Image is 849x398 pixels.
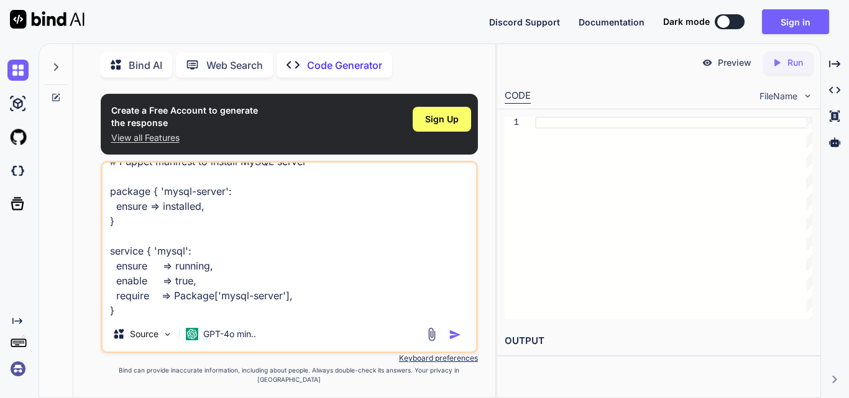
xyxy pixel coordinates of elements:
p: Keyboard preferences [101,353,478,363]
span: Documentation [579,17,645,27]
p: Web Search [206,58,263,73]
div: 1 [505,117,519,129]
p: View all Features [111,132,258,144]
button: Discord Support [489,16,560,29]
img: GPT-4o mini [186,328,198,340]
div: CODE [505,89,531,104]
img: Pick Models [162,329,173,340]
button: Sign in [762,9,829,34]
p: Bind can provide inaccurate information, including about people. Always double-check its answers.... [101,366,478,384]
img: darkCloudIdeIcon [7,160,29,181]
p: Source [130,328,158,340]
button: Documentation [579,16,645,29]
img: preview [702,57,713,68]
p: Bind AI [129,58,162,73]
span: FileName [760,90,797,102]
span: Sign Up [425,113,459,125]
p: Preview [718,57,751,69]
img: chat [7,60,29,81]
p: Code Generator [307,58,382,73]
p: GPT-4o min.. [203,328,256,340]
img: chevron down [802,91,813,101]
img: icon [449,328,461,341]
img: ai-studio [7,93,29,114]
span: Dark mode [663,16,710,28]
img: Bind AI [10,10,85,29]
textarea: # Puppet manifest to install MySQL server package { 'mysql-server': ensure => installed, } servic... [103,163,476,317]
img: signin [7,358,29,379]
h2: OUTPUT [497,327,820,356]
h1: Create a Free Account to generate the response [111,104,258,129]
p: Run [787,57,803,69]
img: attachment [424,327,439,341]
span: Discord Support [489,17,560,27]
img: githubLight [7,127,29,148]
